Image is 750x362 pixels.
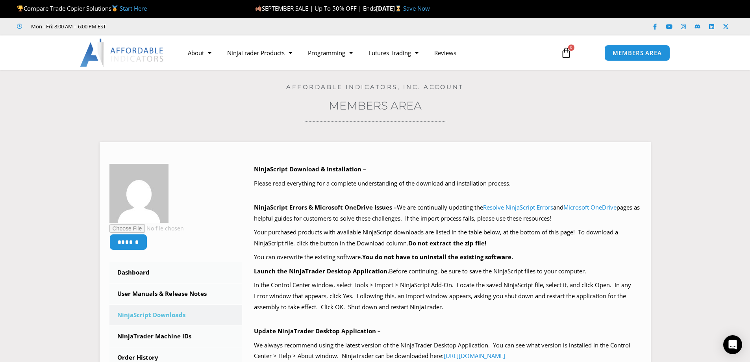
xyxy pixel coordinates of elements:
span: 0 [568,45,574,51]
p: In the Control Center window, select Tools > Import > NinjaScript Add-On. Locate the saved NinjaS... [254,280,641,313]
a: NinjaScript Downloads [109,305,243,325]
a: About [180,44,219,62]
a: Futures Trading [361,44,426,62]
a: Dashboard [109,262,243,283]
p: Please read everything for a complete understanding of the download and installation process. [254,178,641,189]
a: NinjaTrader Products [219,44,300,62]
img: 🍂 [256,6,261,11]
img: 59b5c4dbdc3d041f2bd9da9345837226444aaec912dae5ce06904966ca7a6c3d [109,164,169,223]
span: SEPTEMBER SALE | Up To 50% OFF | Ends [255,4,376,12]
p: You can overwrite the existing software. [254,252,641,263]
a: NinjaTrader Machine IDs [109,326,243,347]
b: NinjaScript Errors & Microsoft OneDrive Issues – [254,203,397,211]
b: Do not extract the zip file! [408,239,486,247]
a: Save Now [403,4,430,12]
p: We are continually updating the and pages as helpful guides for customers to solve these challeng... [254,202,641,224]
a: Resolve NinjaScript Errors [483,203,553,211]
p: Your purchased products with available NinjaScript downloads are listed in the table below, at th... [254,227,641,249]
nav: Menu [180,44,552,62]
span: Compare Trade Copier Solutions [17,4,147,12]
a: User Manuals & Release Notes [109,284,243,304]
div: Open Intercom Messenger [723,335,742,354]
a: Start Here [120,4,147,12]
img: LogoAI | Affordable Indicators – NinjaTrader [80,39,165,67]
b: Update NinjaTrader Desktop Application – [254,327,381,335]
b: NinjaScript Download & Installation – [254,165,366,173]
p: Before continuing, be sure to save the NinjaScript files to your computer. [254,266,641,277]
a: Reviews [426,44,464,62]
p: We always recommend using the latest version of the NinjaTrader Desktop Application. You can see ... [254,340,641,362]
strong: [DATE] [376,4,403,12]
b: You do not have to uninstall the existing software. [362,253,513,261]
a: Members Area [329,99,422,112]
a: MEMBERS AREA [604,45,670,61]
img: 🏆 [17,6,23,11]
a: Programming [300,44,361,62]
a: 0 [549,41,583,64]
img: ⌛ [395,6,401,11]
a: [URL][DOMAIN_NAME] [444,352,505,360]
img: 🥇 [112,6,118,11]
a: Affordable Indicators, Inc. Account [286,83,464,91]
b: Launch the NinjaTrader Desktop Application. [254,267,389,275]
a: Microsoft OneDrive [563,203,617,211]
span: Mon - Fri: 8:00 AM – 6:00 PM EST [29,22,106,31]
span: MEMBERS AREA [613,50,662,56]
iframe: Customer reviews powered by Trustpilot [117,22,235,30]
